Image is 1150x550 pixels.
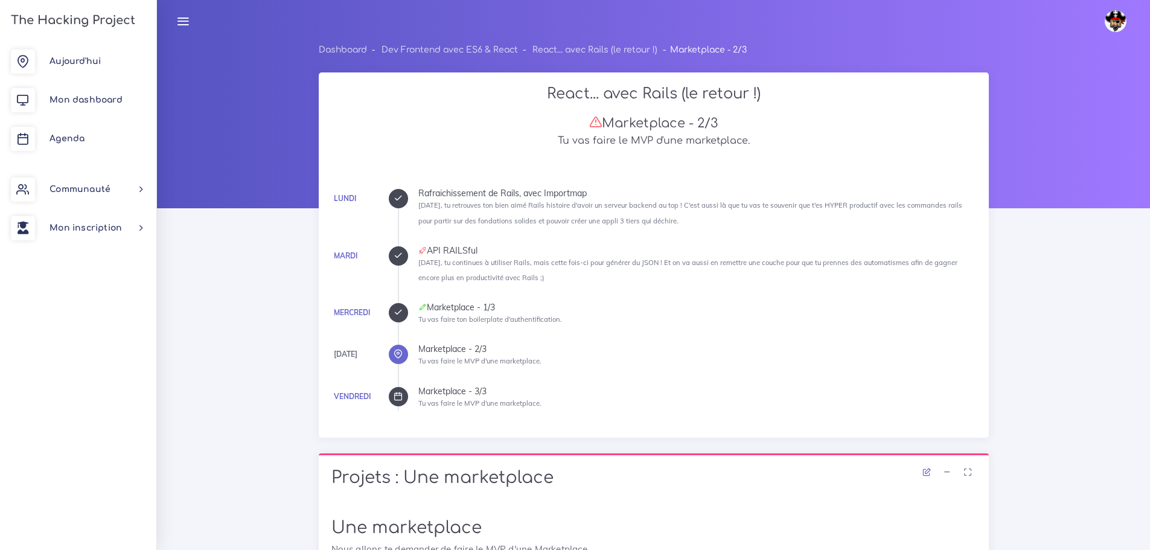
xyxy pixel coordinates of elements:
[1105,10,1126,32] img: avatar
[418,201,962,225] small: [DATE], tu retrouves ton bien aimé Rails histoire d'avoir un serveur backend au top ! C'est aussi...
[657,42,746,57] li: Marketplace - 2/3
[331,135,976,147] h5: Tu vas faire le MVP d'une marketplace.
[382,45,518,54] a: Dev Frontend avec ES6 & React
[418,345,976,353] div: Marketplace - 2/3
[334,392,371,401] a: Vendredi
[334,348,357,361] div: [DATE]
[418,246,427,255] i: Projet à rendre ce jour-là
[418,399,541,408] small: Tu vas faire le MVP d'une marketplace.
[331,85,976,103] h2: React... avec Rails (le retour !)
[418,303,427,312] i: Corrections cette journée là
[319,45,367,54] a: Dashboard
[334,251,357,260] a: Mardi
[418,315,562,324] small: Tu vas faire ton boilerplate d'authentification.
[331,115,976,131] h3: Marketplace - 2/3
[418,387,976,395] div: Marketplace - 3/3
[334,194,356,203] a: Lundi
[50,134,85,143] span: Agenda
[331,518,976,539] h1: Une marketplace
[50,95,123,104] span: Mon dashboard
[589,115,602,128] i: Attention : nous n'avons pas encore reçu ton projet aujourd'hui. N'oublie pas de le soumettre en ...
[532,45,657,54] a: React... avec Rails (le retour !)
[418,357,541,365] small: Tu vas faire le MVP d'une marketplace.
[331,468,976,488] h1: Projets : Une marketplace
[334,308,370,317] a: Mercredi
[50,185,110,194] span: Communauté
[418,303,976,312] div: Marketplace - 1/3
[418,246,976,255] div: API RAILSful
[418,258,957,282] small: [DATE], tu continues à utiliser Rails, mais cette fois-ci pour générer du JSON ! Et on va aussi e...
[50,223,122,232] span: Mon inscription
[418,189,976,197] div: Rafraichissement de Rails, avec Importmap
[50,57,101,66] span: Aujourd'hui
[7,14,135,27] h3: The Hacking Project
